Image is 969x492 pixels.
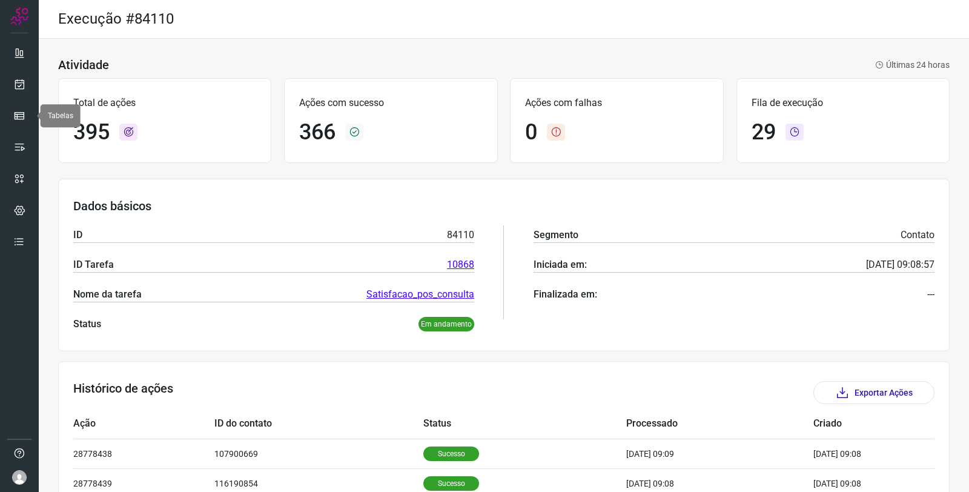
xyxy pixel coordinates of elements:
[73,409,214,439] td: Ação
[534,287,597,302] p: Finalizada em:
[423,409,626,439] td: Status
[423,476,479,491] p: Sucesso
[866,258,934,272] p: [DATE] 09:08:57
[813,439,898,468] td: [DATE] 09:08
[299,96,482,110] p: Ações com sucesso
[366,287,474,302] a: Satisfacao_pos_consulta
[534,228,578,242] p: Segmento
[12,470,27,485] img: avatar-user-boy.jpg
[813,381,934,404] button: Exportar Ações
[73,381,173,404] h3: Histórico de ações
[73,199,934,213] h3: Dados básicos
[73,287,142,302] p: Nome da tarefa
[73,439,214,468] td: 28778438
[73,317,101,331] p: Status
[73,228,82,242] p: ID
[927,287,934,302] p: ---
[48,111,73,120] span: Tabelas
[58,58,109,72] h3: Atividade
[214,439,424,468] td: 107900669
[423,447,479,461] p: Sucesso
[73,96,256,110] p: Total de ações
[525,96,708,110] p: Ações com falhas
[299,119,336,145] h1: 366
[58,10,174,28] h2: Execução #84110
[752,96,934,110] p: Fila de execução
[73,119,110,145] h1: 395
[875,59,950,71] p: Últimas 24 horas
[901,228,934,242] p: Contato
[10,7,28,25] img: Logo
[73,258,114,272] p: ID Tarefa
[626,409,813,439] td: Processado
[626,439,813,468] td: [DATE] 09:09
[534,258,587,272] p: Iniciada em:
[418,317,474,331] p: Em andamento
[447,228,474,242] p: 84110
[813,409,898,439] td: Criado
[752,119,776,145] h1: 29
[525,119,537,145] h1: 0
[447,258,474,272] a: 10868
[214,409,424,439] td: ID do contato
